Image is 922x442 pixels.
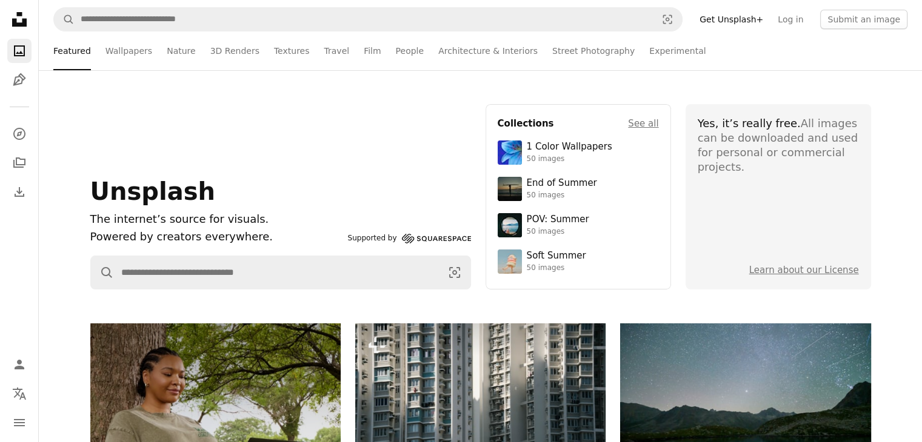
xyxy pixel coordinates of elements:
a: Home — Unsplash [7,7,32,34]
a: Collections [7,151,32,175]
a: Starry night sky over a calm mountain lake [620,401,870,412]
a: Textures [274,31,310,70]
a: Wallpapers [105,31,152,70]
a: Illustrations [7,68,32,92]
a: Nature [167,31,195,70]
span: Yes, it’s really free. [698,117,801,130]
a: See all [628,116,658,131]
div: 50 images [527,154,612,164]
button: Visual search [439,256,470,289]
a: Log in / Sign up [7,352,32,377]
p: Powered by creators everywhere. [90,228,343,246]
form: Find visuals sitewide [90,256,471,289]
a: Supported by [348,231,471,246]
a: 1 Color Wallpapers50 images [498,140,659,165]
button: Submit an image [820,10,907,29]
form: Find visuals sitewide [53,7,683,31]
img: premium_photo-1688045582333-c8b6961773e0 [498,140,522,165]
a: End of Summer50 images [498,177,659,201]
button: Search Unsplash [91,256,114,289]
div: 50 images [527,191,597,200]
button: Language [7,381,32,406]
span: Unsplash [90,177,215,205]
div: All images can be downloaded and used for personal or commercial projects. [698,116,859,174]
button: Visual search [653,8,682,31]
div: POV: Summer [527,214,589,226]
a: Film [364,31,381,70]
div: End of Summer [527,177,597,190]
button: Search Unsplash [54,8,75,31]
div: 50 images [527,227,589,237]
a: Download History [7,180,32,204]
a: Travel [324,31,349,70]
a: Learn about our License [749,265,859,275]
a: Photos [7,39,32,63]
h4: Collections [498,116,554,131]
a: Experimental [649,31,706,70]
a: 3D Renders [210,31,259,70]
a: Get Unsplash+ [692,10,770,29]
h1: The internet’s source for visuals. [90,211,343,228]
img: premium_photo-1754398386796-ea3dec2a6302 [498,177,522,201]
a: Tall apartment buildings with many windows and balconies. [355,398,606,409]
img: premium_photo-1749544311043-3a6a0c8d54af [498,249,522,274]
div: 1 Color Wallpapers [527,141,612,153]
a: People [396,31,424,70]
a: Architecture & Interiors [438,31,538,70]
a: POV: Summer50 images [498,213,659,237]
a: Street Photography [552,31,635,70]
div: 50 images [527,263,586,273]
button: Menu [7,411,32,435]
a: Soft Summer50 images [498,249,659,274]
a: Explore [7,122,32,146]
div: Soft Summer [527,250,586,262]
img: premium_photo-1753820185677-ab78a372b033 [498,213,522,237]
a: Log in [770,10,810,29]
